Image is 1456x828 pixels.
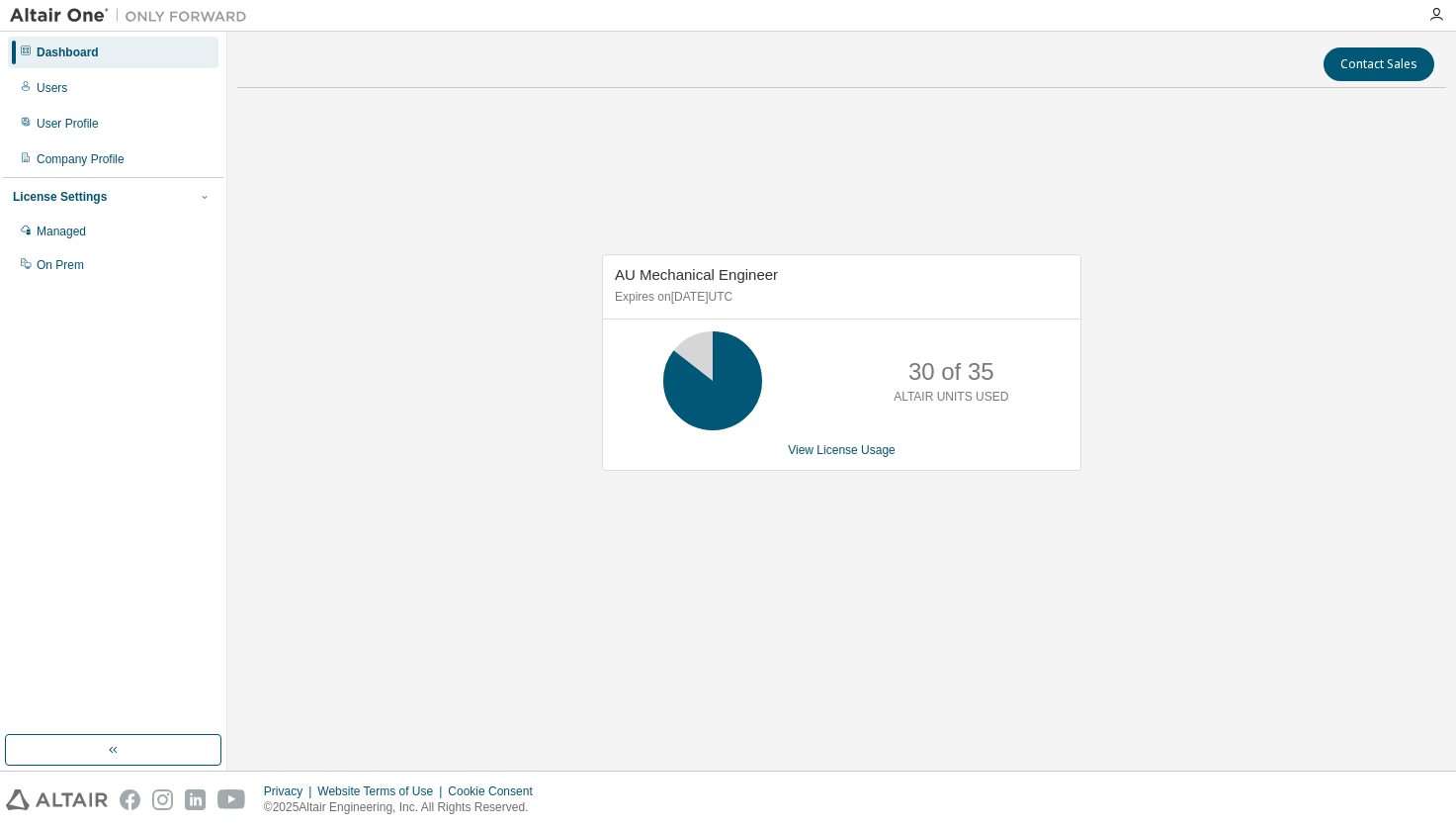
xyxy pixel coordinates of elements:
p: © 2025 Altair Engineering, Inc. All Rights Reserved. [264,799,545,816]
div: License Settings [13,189,107,205]
button: Contact Sales [1324,47,1434,81]
div: Company Profile [37,151,125,167]
p: 30 of 35 [908,355,994,389]
p: Expires on [DATE] UTC [615,289,1064,306]
img: linkedin.svg [185,789,206,810]
div: On Prem [37,257,84,273]
img: facebook.svg [120,789,140,810]
div: Managed [37,224,86,239]
div: Dashboard [37,45,99,60]
img: instagram.svg [152,789,173,810]
img: altair_logo.svg [6,789,108,810]
span: AU Mechanical Engineer [615,266,778,283]
img: youtube.svg [217,789,246,810]
div: Privacy [264,783,317,799]
div: Users [37,80,67,96]
p: ALTAIR UNITS USED [894,389,1008,406]
div: Website Terms of Use [317,783,448,799]
a: View License Usage [788,443,896,457]
div: User Profile [37,116,99,132]
div: Cookie Consent [448,783,544,799]
img: Altair One [10,6,257,26]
